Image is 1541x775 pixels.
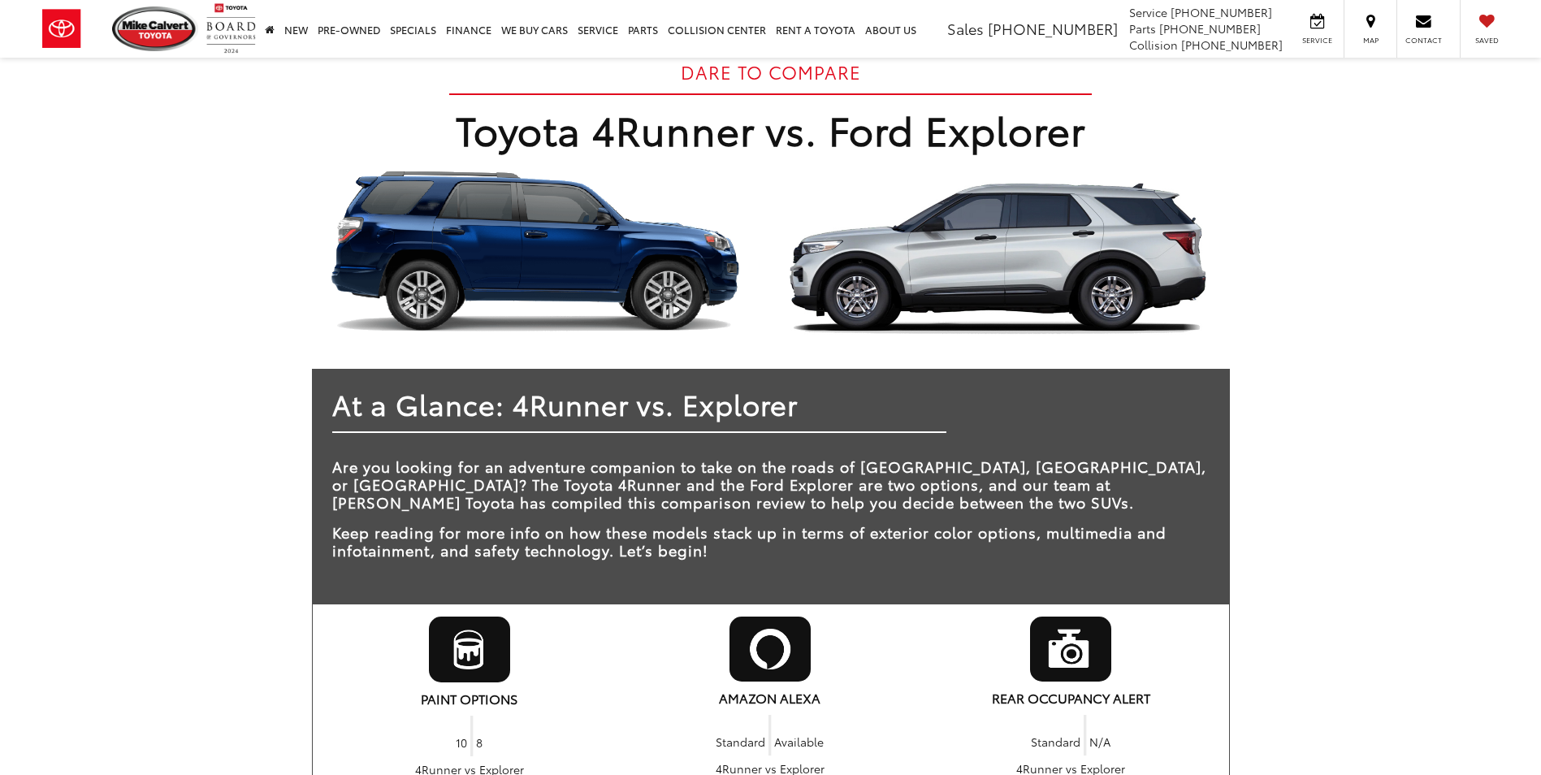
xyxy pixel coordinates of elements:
span: Service [1129,4,1167,20]
span: Collision [1129,37,1178,53]
span: Contact [1405,35,1442,45]
span: | [1080,697,1089,757]
div: 10 8 [319,706,620,751]
div: Standard N/A [920,705,1221,750]
span: | [467,698,476,758]
span: | [765,697,774,757]
span: [PHONE_NUMBER] [1159,20,1261,37]
span: Saved [1469,35,1504,45]
div: 4Runner vs Explorer [920,762,1221,775]
img: REAR OCCUPANCY ALERT [1030,617,1111,682]
span: [PHONE_NUMBER] [988,18,1118,39]
span: Service [1299,35,1335,45]
span: [PHONE_NUMBER] [1171,4,1272,20]
div: 4Runner vs Explorer [620,762,920,775]
p: Keep reading for more info on how these models stack up in terms of exterior color options, multi... [332,523,1210,559]
div: DARE TO COMPARE [312,62,1230,95]
img: AMAZON ALEXA [729,617,811,682]
span: Sales [947,18,984,39]
p: AMAZON ALEXA [620,690,920,705]
img: Toyota 4Runner [318,164,763,338]
div: At a Glance: 4Runner vs. Explorer [332,389,1210,433]
span: [PHONE_NUMBER] [1181,37,1283,53]
span: Map [1353,35,1388,45]
div: Toyota 4Runner vs. Ford Explorer [312,107,1230,149]
p: Are you looking for an adventure companion to take on the roads of [GEOGRAPHIC_DATA], [GEOGRAPHIC... [332,457,1210,511]
p: PAINT OPTIONS [319,691,620,706]
div: Standard Available [620,705,920,750]
span: Parts [1129,20,1156,37]
img: Mike Calvert Toyota [112,6,198,51]
img: PAINT OPTIONS [429,617,510,682]
img: Ford Explorer [776,164,1220,338]
p: REAR OCCUPANCY ALERT [920,690,1221,705]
